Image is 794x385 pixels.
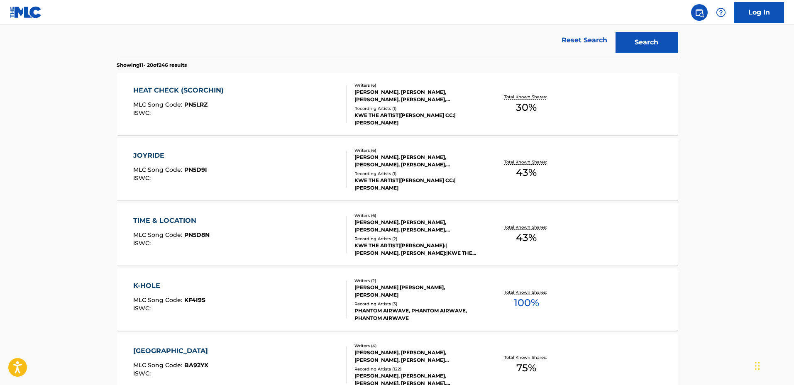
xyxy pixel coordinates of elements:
span: PN5D9I [184,166,207,173]
a: Public Search [691,4,708,21]
span: MLC Song Code : [133,296,184,304]
p: Total Known Shares: [504,94,549,100]
p: Total Known Shares: [504,354,549,361]
div: Drag [755,353,760,378]
div: Recording Artists ( 1 ) [354,105,480,112]
div: [PERSON_NAME], [PERSON_NAME], [PERSON_NAME], [PERSON_NAME], [PERSON_NAME], [PERSON_NAME] [354,154,480,168]
div: Writers ( 6 ) [354,82,480,88]
button: Search [616,32,678,53]
p: Total Known Shares: [504,289,549,295]
div: Recording Artists ( 122 ) [354,366,480,372]
span: BA92YX [184,361,208,369]
div: [PERSON_NAME], [PERSON_NAME], [PERSON_NAME], [PERSON_NAME] [PERSON_NAME] [354,349,480,364]
div: Help [713,4,729,21]
div: Recording Artists ( 2 ) [354,236,480,242]
div: HEAT CHECK (SCORCHIN) [133,85,228,95]
span: PN5LRZ [184,101,208,108]
div: Writers ( 6 ) [354,147,480,154]
span: MLC Song Code : [133,231,184,239]
a: HEAT CHECK (SCORCHIN)MLC Song Code:PN5LRZISWC:Writers (6)[PERSON_NAME], [PERSON_NAME], [PERSON_NA... [117,73,678,135]
div: K-HOLE [133,281,205,291]
div: [PERSON_NAME], [PERSON_NAME], [PERSON_NAME], [PERSON_NAME], [PERSON_NAME], [PERSON_NAME] [354,219,480,234]
p: Total Known Shares: [504,224,549,230]
p: Total Known Shares: [504,159,549,165]
span: KF4I9S [184,296,205,304]
span: 43 % [516,165,537,180]
div: TIME & LOCATION [133,216,210,226]
span: ISWC : [133,305,153,312]
span: 100 % [514,295,539,310]
div: Recording Artists ( 1 ) [354,171,480,177]
span: MLC Song Code : [133,166,184,173]
div: [PERSON_NAME] [PERSON_NAME], [PERSON_NAME] [354,284,480,299]
span: MLC Song Code : [133,361,184,369]
a: K-HOLEMLC Song Code:KF4I9SISWC:Writers (2)[PERSON_NAME] [PERSON_NAME], [PERSON_NAME]Recording Art... [117,268,678,331]
a: TIME & LOCATIONMLC Song Code:PN5D8NISWC:Writers (6)[PERSON_NAME], [PERSON_NAME], [PERSON_NAME], [... [117,203,678,266]
div: [PERSON_NAME], [PERSON_NAME], [PERSON_NAME], [PERSON_NAME], [PERSON_NAME], [PERSON_NAME] [354,88,480,103]
img: MLC Logo [10,6,42,18]
span: 30 % [516,100,537,115]
iframe: Chat Widget [752,345,794,385]
div: Recording Artists ( 3 ) [354,301,480,307]
div: Writers ( 4 ) [354,343,480,349]
span: 75 % [516,361,536,375]
div: KWE THE ARTIST|[PERSON_NAME] CC:|[PERSON_NAME] [354,112,480,127]
span: ISWC : [133,174,153,182]
span: MLC Song Code : [133,101,184,108]
div: PHANTOM AIRWAVE, PHANTOM AIRWAVE, PHANTOM AIRWAVE [354,307,480,322]
a: Reset Search [557,31,611,49]
a: Log In [734,2,784,23]
p: Showing 11 - 20 of 246 results [117,61,187,69]
div: [GEOGRAPHIC_DATA] [133,346,212,356]
img: search [694,7,704,17]
span: ISWC : [133,370,153,377]
span: 43 % [516,230,537,245]
div: KWE THE ARTIST|[PERSON_NAME]:|[PERSON_NAME], [PERSON_NAME]:|KWE THE ARTIST|[PERSON_NAME] [354,242,480,257]
div: KWE THE ARTIST|[PERSON_NAME] CC:|[PERSON_NAME] [354,177,480,192]
span: PN5D8N [184,231,210,239]
div: JOYRIDE [133,151,207,161]
img: help [716,7,726,17]
a: JOYRIDEMLC Song Code:PN5D9IISWC:Writers (6)[PERSON_NAME], [PERSON_NAME], [PERSON_NAME], [PERSON_N... [117,138,678,200]
div: Writers ( 2 ) [354,278,480,284]
div: Writers ( 6 ) [354,212,480,219]
span: ISWC : [133,239,153,247]
span: ISWC : [133,109,153,117]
